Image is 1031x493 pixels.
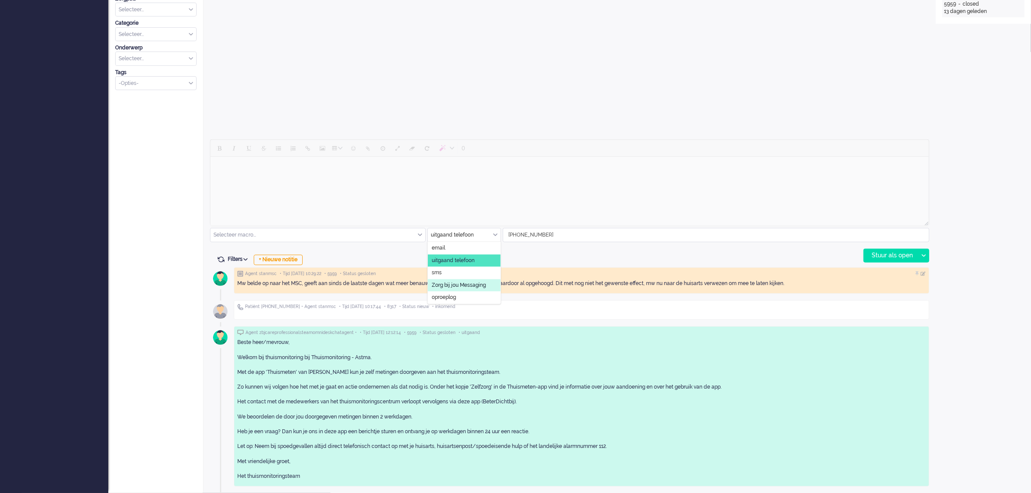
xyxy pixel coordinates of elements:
span: • inkomend [432,304,455,310]
span: • Tijd [DATE] 10:29:22 [280,271,321,277]
img: avatar [210,268,231,289]
div: Select Tags [115,76,197,91]
div: Mw belde op naar het MSC, geeft aan sinds de laatste dagen wat meer benauwd te zijn en heeft de p... [237,280,926,287]
body: Rich Text Area. Press ALT-0 for help. [3,3,715,19]
span: Agent zbjcareprofessionalsteamomnideskchatagent • [246,330,357,336]
span: oproeplog [432,294,456,302]
span: • 8317 [384,304,396,310]
li: oproeplog [428,292,501,304]
li: sms [428,267,501,279]
span: • 5959 [324,271,337,277]
div: 5959 [944,0,956,8]
div: 13 dagen geleden [944,8,1023,15]
li: Zorg bij jou Messaging [428,279,501,292]
img: ic_telephone_grey.svg [237,304,243,310]
li: uitgaand telefoon [428,254,501,267]
img: avatar [210,301,231,322]
span: Agent stanmsc [245,271,277,277]
span: sms [432,269,442,277]
span: • Tijd [DATE] 10:17:44 [339,304,381,310]
span: Zorg bij jou Messaging [432,282,486,289]
div: + Nieuwe notitie [254,255,303,265]
span: • Status gesloten [340,271,376,277]
div: Beste heer/mevrouw, Welkom bij thuismonitoring bij Thuismonitoring - Astma. Met de app 'Thuismete... [237,339,926,480]
div: Stuur als open [864,249,918,262]
span: • 5959 [404,330,417,336]
img: ic_note_grey.svg [237,271,243,277]
div: closed [963,0,979,8]
span: email [432,245,445,252]
div: Onderwerp [115,44,197,52]
img: avatar [210,327,231,348]
span: • Status gesloten [420,330,456,336]
div: Tags [115,69,197,76]
div: - [956,0,963,8]
li: email [428,242,501,255]
span: • uitgaand [459,330,480,336]
span: uitgaand telefoon [432,257,475,264]
span: Patiënt [PHONE_NUMBER] • Agent stanmsc [245,304,336,310]
img: ic_chat_grey.svg [237,330,244,335]
div: Categorie [115,19,197,27]
span: • Tijd [DATE] 12:12:14 [360,330,401,336]
span: Filters [228,256,251,262]
span: • Status nieuw [399,304,429,310]
input: +31612345678 [503,228,929,242]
